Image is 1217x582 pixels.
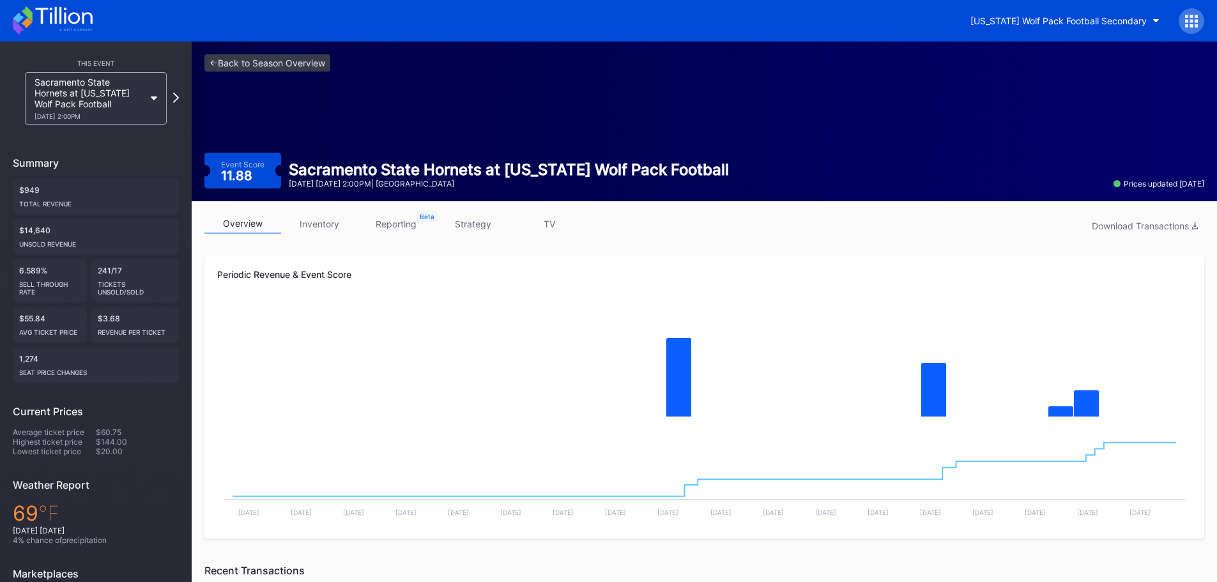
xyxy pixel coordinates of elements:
[13,447,96,456] div: Lowest ticket price
[204,564,1204,577] div: Recent Transactions
[13,427,96,437] div: Average ticket price
[34,77,144,120] div: Sacramento State Hornets at [US_STATE] Wolf Pack Football
[13,259,86,302] div: 6.589%
[657,509,678,516] text: [DATE]
[13,157,179,169] div: Summary
[96,427,179,437] div: $60.75
[13,479,179,491] div: Weather Report
[96,437,179,447] div: $144.00
[289,179,729,188] div: [DATE] [DATE] 2:00PM | [GEOGRAPHIC_DATA]
[13,526,179,535] div: [DATE] [DATE]
[13,405,179,418] div: Current Prices
[1085,217,1204,234] button: Download Transactions
[13,179,179,214] div: $949
[204,214,281,234] a: overview
[281,214,358,234] a: inventory
[500,509,521,516] text: [DATE]
[448,509,469,516] text: [DATE]
[395,509,417,516] text: [DATE]
[1077,509,1098,516] text: [DATE]
[19,195,172,208] div: Total Revenue
[1025,509,1046,516] text: [DATE]
[13,567,179,580] div: Marketplaces
[920,509,941,516] text: [DATE]
[291,509,312,516] text: [DATE]
[13,219,179,254] div: $14,640
[13,501,179,526] div: 69
[19,275,80,296] div: Sell Through Rate
[34,112,144,120] div: [DATE] 2:00PM
[763,509,784,516] text: [DATE]
[217,430,1191,526] svg: Chart title
[91,307,180,342] div: $3.68
[358,214,434,234] a: reporting
[38,501,59,526] span: ℉
[217,302,1191,430] svg: Chart title
[19,323,80,336] div: Avg ticket price
[553,509,574,516] text: [DATE]
[13,437,96,447] div: Highest ticket price
[1129,509,1151,516] text: [DATE]
[868,509,889,516] text: [DATE]
[91,259,180,302] div: 241/17
[961,9,1169,33] button: [US_STATE] Wolf Pack Football Secondary
[217,269,1191,280] div: Periodic Revenue & Event Score
[1114,179,1204,188] div: Prices updated [DATE]
[970,15,1147,26] div: [US_STATE] Wolf Pack Football Secondary
[204,54,330,72] a: <-Back to Season Overview
[19,364,172,376] div: seat price changes
[13,348,179,383] div: 1,274
[13,59,179,67] div: This Event
[710,509,731,516] text: [DATE]
[96,447,179,456] div: $20.00
[13,535,179,545] div: 4 % chance of precipitation
[605,509,626,516] text: [DATE]
[343,509,364,516] text: [DATE]
[815,509,836,516] text: [DATE]
[98,323,173,336] div: Revenue per ticket
[511,214,588,234] a: TV
[221,160,264,169] div: Event Score
[434,214,511,234] a: strategy
[289,160,729,179] div: Sacramento State Hornets at [US_STATE] Wolf Pack Football
[1092,220,1198,231] div: Download Transactions
[98,275,173,296] div: Tickets Unsold/Sold
[13,307,86,342] div: $55.84
[221,169,256,182] div: 11.88
[238,509,259,516] text: [DATE]
[19,235,172,248] div: Unsold Revenue
[972,509,993,516] text: [DATE]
